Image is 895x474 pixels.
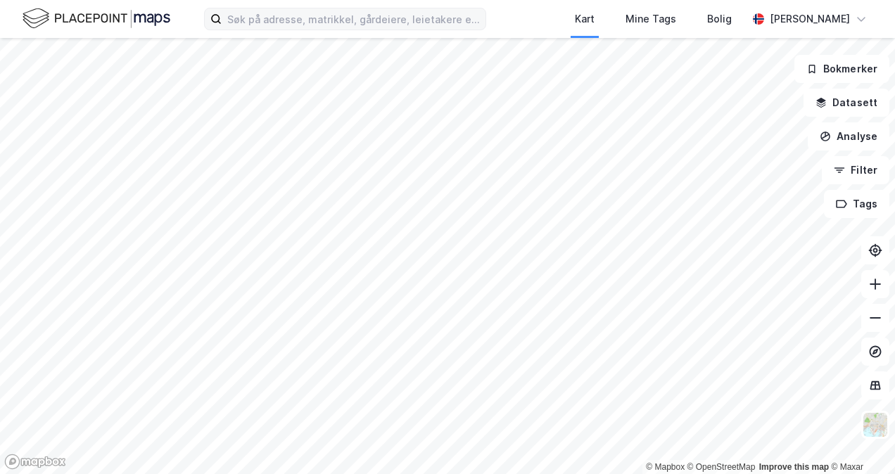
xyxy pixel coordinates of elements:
[4,454,66,470] a: Mapbox homepage
[804,89,889,117] button: Datasett
[687,462,756,472] a: OpenStreetMap
[575,11,595,27] div: Kart
[825,406,895,474] div: Kontrollprogram for chat
[707,11,732,27] div: Bolig
[808,122,889,150] button: Analyse
[824,190,889,218] button: Tags
[222,8,485,30] input: Søk på adresse, matrikkel, gårdeiere, leietakere eller personer
[794,55,889,83] button: Bokmerker
[825,406,895,474] iframe: Chat Widget
[822,156,889,184] button: Filter
[23,6,170,31] img: logo.f888ab2527a4732fd821a326f86c7f29.svg
[759,462,829,472] a: Improve this map
[626,11,676,27] div: Mine Tags
[646,462,685,472] a: Mapbox
[770,11,850,27] div: [PERSON_NAME]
